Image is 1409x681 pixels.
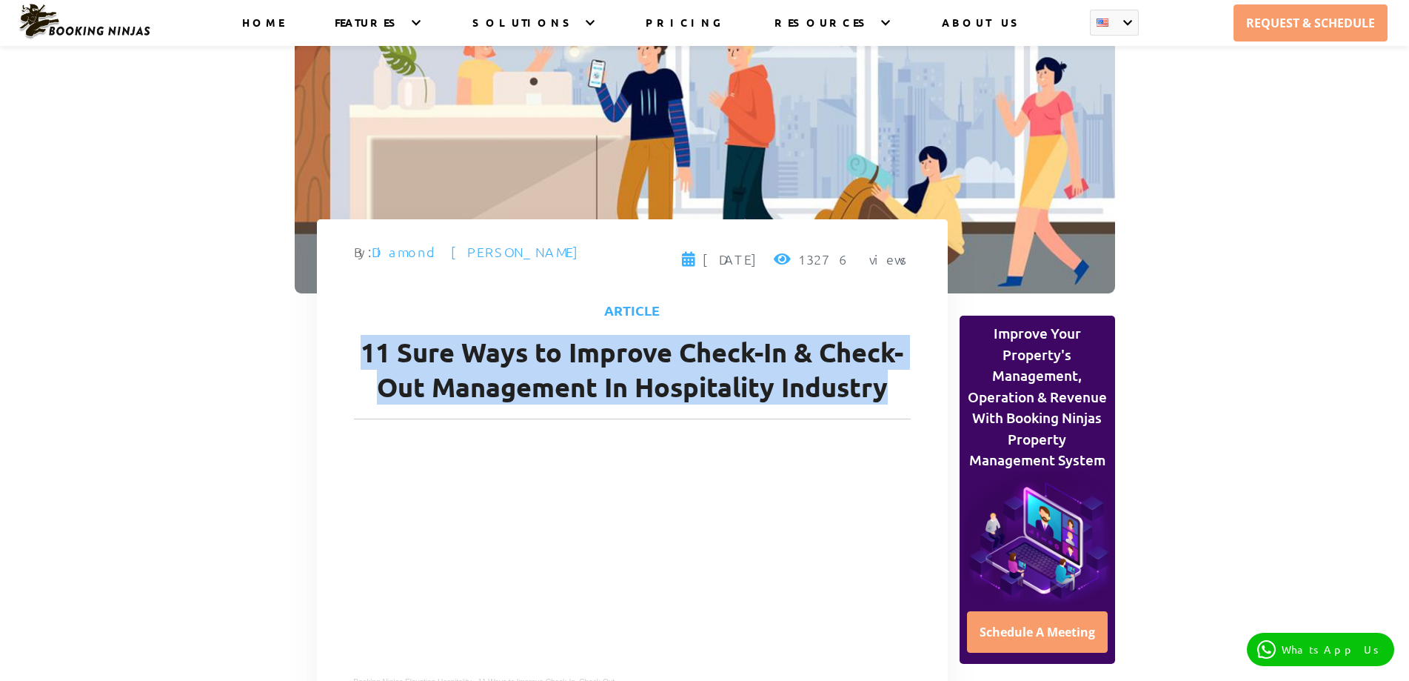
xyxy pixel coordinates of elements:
[967,611,1108,653] a: Schedule A Meeting
[354,242,583,278] div: By:
[682,249,762,278] span: [DATE]
[964,323,1111,471] p: Improve Your Property's Management, Operation & Revenue With Booking Ninjas Property Management S...
[964,471,1111,606] img: blog-cta-bg_aside.png
[472,16,576,46] a: SOLUTIONS
[1282,643,1384,656] p: WhatsApp Us
[18,3,151,40] img: Booking Ninjas Logo
[1234,4,1388,41] a: REQUEST & SCHEDULE
[774,249,911,278] span: 13276 views
[1247,633,1394,666] a: WhatsApp Us
[354,300,911,335] div: Article
[372,243,583,260] a: Diamond. [PERSON_NAME]
[242,16,284,46] a: HOME
[942,16,1024,46] a: ABOUT US
[354,335,911,419] h1: 11 Sure Ways to Improve Check-In & Check-Out Management In Hospitality Industry
[335,16,402,46] a: FEATURES
[774,16,871,46] a: RESOURCES
[646,16,723,46] a: PRICING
